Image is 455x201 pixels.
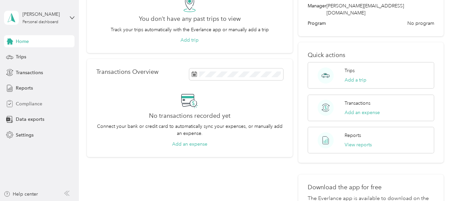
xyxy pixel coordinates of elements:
[345,100,370,107] p: Transactions
[326,3,404,16] span: [PERSON_NAME][EMAIL_ADDRESS][DOMAIN_NAME]
[22,11,64,18] div: [PERSON_NAME]
[345,67,355,74] p: Trips
[96,123,283,137] p: Connect your bank or credit card to automatically sync your expenses, or manually add an expense.
[16,85,33,92] span: Reports
[308,2,326,16] span: Manager
[149,112,231,119] h2: No transactions recorded yet
[345,77,366,84] button: Add a trip
[308,52,434,59] p: Quick actions
[345,141,372,148] button: View reports
[181,37,199,44] button: Add trip
[407,20,434,27] span: No program
[16,116,44,123] span: Data exports
[345,109,380,116] button: Add an expense
[308,20,326,27] span: Program
[22,20,58,24] div: Personal dashboard
[345,132,361,139] p: Reports
[308,184,434,191] p: Download the app for free
[111,26,269,33] p: Track your trips automatically with the Everlance app or manually add a trip
[16,69,43,76] span: Transactions
[172,141,207,148] button: Add an expense
[139,15,241,22] h2: You don’t have any past trips to view
[16,100,42,107] span: Compliance
[96,68,158,76] p: Transactions Overview
[417,163,455,201] iframe: Everlance-gr Chat Button Frame
[16,53,26,60] span: Trips
[16,38,29,45] span: Home
[4,191,38,198] button: Help center
[16,132,34,139] span: Settings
